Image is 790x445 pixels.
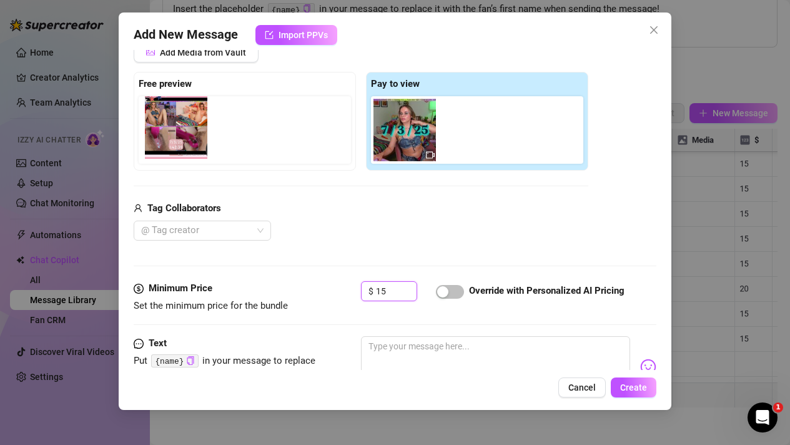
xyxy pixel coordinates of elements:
span: Set the minimum price for the bundle [134,300,288,311]
span: Create [620,382,647,392]
span: 1 [773,402,783,412]
span: dollar [134,281,144,296]
button: Import PPVs [255,25,337,45]
button: Cancel [558,377,606,397]
span: message [134,336,144,351]
span: Cancel [568,382,596,392]
span: Import PPVs [279,30,328,40]
strong: Pay to view [371,78,420,89]
span: Add Media from Vault [160,47,246,57]
strong: Tag Collaborators [147,202,221,214]
span: picture [146,47,155,56]
button: Close [644,20,664,40]
strong: Minimum Price [149,282,212,294]
button: Add Media from Vault [134,42,259,62]
strong: Override with Personalized AI Pricing [469,285,625,296]
img: svg%3e [640,359,656,375]
span: user [134,201,142,216]
span: Add New Message [134,25,238,45]
strong: Free preview [139,78,192,89]
span: Close [644,25,664,35]
span: close [649,25,659,35]
span: Put in your message to replace it with the fan's first name. [134,355,316,381]
button: Create [611,377,656,397]
iframe: Intercom live chat [748,402,778,432]
button: Click to Copy [186,356,194,366]
span: import [265,31,274,39]
code: {name} [151,354,198,367]
strong: Text [149,337,167,349]
span: copy [186,356,194,364]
